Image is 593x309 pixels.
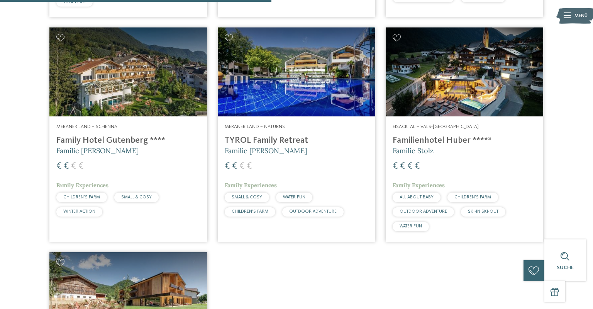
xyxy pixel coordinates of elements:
span: Family Experiences [393,182,445,189]
span: € [232,162,237,171]
span: Meraner Land – Schenna [56,124,117,129]
span: CHILDREN’S FARM [454,195,491,200]
span: OUTDOOR ADVENTURE [289,209,337,214]
span: WATER FUN [400,224,422,229]
span: € [239,162,245,171]
span: € [71,162,76,171]
img: Familienhotels gesucht? Hier findet ihr die besten! [386,27,543,116]
span: SKI-IN SKI-OUT [468,209,498,214]
span: € [225,162,230,171]
span: Familie Stolz [393,146,434,155]
span: € [64,162,69,171]
span: WATER FUN [283,195,305,200]
span: Suche [557,265,574,270]
span: Meraner Land – Naturns [225,124,285,129]
span: € [400,162,405,171]
a: Familienhotels gesucht? Hier findet ihr die besten! Meraner Land – Naturns TYROL Family Retreat F... [218,27,375,242]
span: WINTER ACTION [63,209,95,214]
span: CHILDREN’S FARM [232,209,268,214]
span: ALL ABOUT BABY [400,195,434,200]
span: Familie [PERSON_NAME] [56,146,139,155]
h4: TYROL Family Retreat [225,135,368,146]
span: € [407,162,413,171]
span: € [393,162,398,171]
span: Familie [PERSON_NAME] [225,146,307,155]
span: SMALL & COSY [232,195,262,200]
span: CHILDREN’S FARM [63,195,100,200]
span: € [78,162,84,171]
span: SMALL & COSY [121,195,152,200]
span: OUTDOOR ADVENTURE [400,209,447,214]
img: Family Hotel Gutenberg **** [49,27,207,116]
span: € [247,162,252,171]
span: Family Experiences [56,182,108,189]
h4: Family Hotel Gutenberg **** [56,135,200,146]
span: Family Experiences [225,182,277,189]
span: Eisacktal – Vals-[GEOGRAPHIC_DATA] [393,124,479,129]
span: € [415,162,420,171]
a: Familienhotels gesucht? Hier findet ihr die besten! Eisacktal – Vals-[GEOGRAPHIC_DATA] Familienho... [386,27,543,242]
img: Familien Wellness Residence Tyrol **** [218,27,375,116]
a: Familienhotels gesucht? Hier findet ihr die besten! Meraner Land – Schenna Family Hotel Gutenberg... [49,27,207,242]
h4: Familienhotel Huber ****ˢ [393,135,536,146]
span: € [56,162,62,171]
